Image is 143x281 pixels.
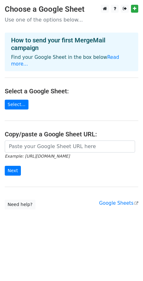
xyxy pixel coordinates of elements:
small: Example: [URL][DOMAIN_NAME] [5,154,70,159]
h4: Select a Google Sheet: [5,87,138,95]
a: Google Sheets [99,200,138,206]
h4: How to send your first MergeMail campaign [11,36,132,52]
input: Next [5,166,21,176]
a: Read more... [11,54,119,67]
h3: Choose a Google Sheet [5,5,138,14]
a: Select... [5,100,28,109]
p: Use one of the options below... [5,16,138,23]
h4: Copy/paste a Google Sheet URL: [5,130,138,138]
input: Paste your Google Sheet URL here [5,140,135,153]
p: Find your Google Sheet in the box below [11,54,132,67]
a: Need help? [5,200,35,209]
